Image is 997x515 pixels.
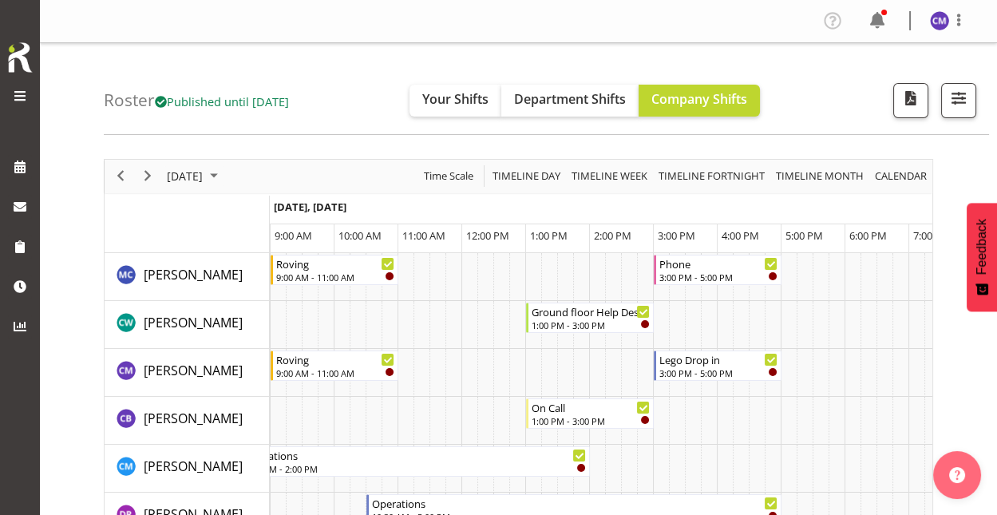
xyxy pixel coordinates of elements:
[491,166,562,186] span: Timeline Day
[144,409,243,428] a: [PERSON_NAME]
[239,446,590,477] div: Cindy Mulrooney"s event - Operations Begin From Wednesday, October 22, 2025 at 8:30:00 AM GMT+13:...
[569,166,651,186] button: Timeline Week
[526,398,654,429] div: Chris Broad"s event - On Call Begin From Wednesday, October 22, 2025 at 1:00:00 PM GMT+13:00 Ends...
[570,166,649,186] span: Timeline Week
[274,200,346,214] span: [DATE], [DATE]
[4,40,36,75] img: Rosterit icon logo
[873,166,928,186] span: calendar
[271,351,398,381] div: Chamique Mamolo"s event - Roving Begin From Wednesday, October 22, 2025 at 9:00:00 AM GMT+13:00 E...
[105,253,270,301] td: Aurora Catu resource
[422,166,475,186] span: Time Scale
[422,90,489,108] span: Your Shifts
[402,228,445,243] span: 11:00 AM
[144,410,243,427] span: [PERSON_NAME]
[144,458,243,475] span: [PERSON_NAME]
[654,255,781,285] div: Aurora Catu"s event - Phone Begin From Wednesday, October 22, 2025 at 3:00:00 PM GMT+13:00 Ends A...
[372,495,777,511] div: Operations
[161,160,227,193] div: October 22, 2025
[105,445,270,493] td: Cindy Mulrooney resource
[774,166,865,186] span: Timeline Month
[165,166,204,186] span: [DATE]
[276,366,394,379] div: 9:00 AM - 11:00 AM
[659,366,777,379] div: 3:00 PM - 5:00 PM
[501,85,639,117] button: Department Shifts
[338,228,382,243] span: 10:00 AM
[275,228,312,243] span: 9:00 AM
[144,313,243,332] a: [PERSON_NAME]
[490,166,564,186] button: Timeline Day
[107,160,134,193] div: previous period
[276,271,394,283] div: 9:00 AM - 11:00 AM
[110,166,132,186] button: Previous
[532,319,650,331] div: 1:00 PM - 3:00 PM
[872,166,930,186] button: Month
[155,93,289,109] span: Published until [DATE]
[421,166,477,186] button: Time Scale
[654,351,781,381] div: Chamique Mamolo"s event - Lego Drop in Begin From Wednesday, October 22, 2025 at 3:00:00 PM GMT+1...
[893,83,928,118] button: Download a PDF of the roster for the current day
[849,228,887,243] span: 6:00 PM
[526,303,654,333] div: Catherine Wilson"s event - Ground floor Help Desk Begin From Wednesday, October 22, 2025 at 1:00:...
[466,228,509,243] span: 12:00 PM
[271,255,398,285] div: Aurora Catu"s event - Roving Begin From Wednesday, October 22, 2025 at 9:00:00 AM GMT+13:00 Ends ...
[530,228,568,243] span: 1:00 PM
[137,166,159,186] button: Next
[276,256,394,271] div: Roving
[594,228,631,243] span: 2:00 PM
[244,462,586,475] div: 8:30 AM - 2:00 PM
[532,414,650,427] div: 1:00 PM - 3:00 PM
[913,228,951,243] span: 7:00 PM
[651,90,747,108] span: Company Shifts
[658,228,695,243] span: 3:00 PM
[514,90,626,108] span: Department Shifts
[105,349,270,397] td: Chamique Mamolo resource
[105,301,270,349] td: Catherine Wilson resource
[144,314,243,331] span: [PERSON_NAME]
[409,85,501,117] button: Your Shifts
[975,219,989,275] span: Feedback
[144,457,243,476] a: [PERSON_NAME]
[104,91,289,109] h4: Roster
[656,166,768,186] button: Fortnight
[144,361,243,380] a: [PERSON_NAME]
[532,303,650,319] div: Ground floor Help Desk
[134,160,161,193] div: next period
[164,166,225,186] button: October 2025
[941,83,976,118] button: Filter Shifts
[659,256,777,271] div: Phone
[144,266,243,283] span: [PERSON_NAME]
[639,85,760,117] button: Company Shifts
[657,166,766,186] span: Timeline Fortnight
[144,265,243,284] a: [PERSON_NAME]
[722,228,759,243] span: 4:00 PM
[244,447,586,463] div: Operations
[276,351,394,367] div: Roving
[930,11,949,30] img: chamique-mamolo11658.jpg
[967,203,997,311] button: Feedback - Show survey
[785,228,823,243] span: 5:00 PM
[659,271,777,283] div: 3:00 PM - 5:00 PM
[144,362,243,379] span: [PERSON_NAME]
[949,467,965,483] img: help-xxl-2.png
[659,351,777,367] div: Lego Drop in
[105,397,270,445] td: Chris Broad resource
[532,399,650,415] div: On Call
[773,166,867,186] button: Timeline Month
